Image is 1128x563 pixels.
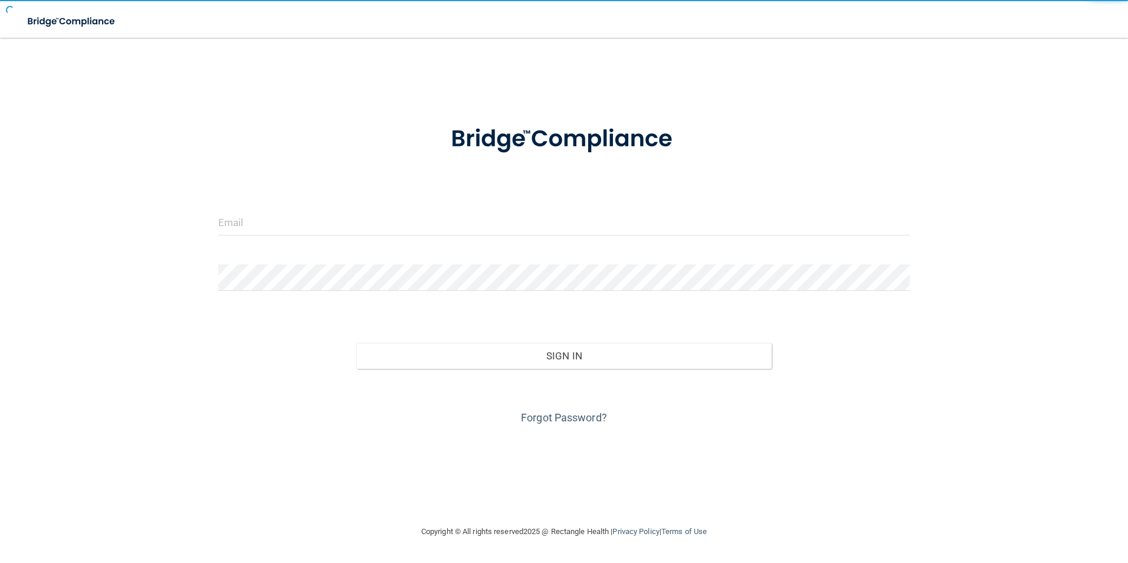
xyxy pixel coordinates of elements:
button: Sign In [356,343,772,369]
input: Email [218,209,910,235]
a: Forgot Password? [521,411,607,424]
div: Copyright © All rights reserved 2025 @ Rectangle Health | | [349,513,779,551]
a: Privacy Policy [612,527,659,536]
img: bridge_compliance_login_screen.278c3ca4.svg [427,109,701,170]
a: Terms of Use [661,527,707,536]
img: bridge_compliance_login_screen.278c3ca4.svg [18,9,126,34]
